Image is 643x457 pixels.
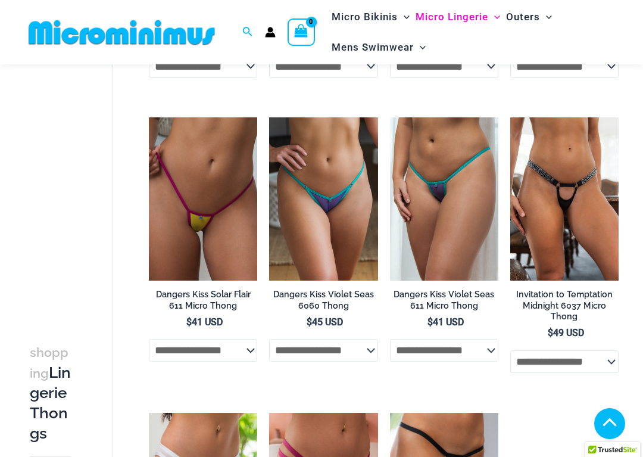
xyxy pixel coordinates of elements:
a: Account icon link [265,27,276,38]
a: Invitation to Temptation Midnight 6037 Micro Thong [510,289,619,327]
a: Micro BikinisMenu ToggleMenu Toggle [329,2,413,32]
a: Dangers Kiss Violet Seas 6060 Thong [269,289,377,316]
a: Dangers Kiss Violet Seas 611 Micro 01Dangers Kiss Violet Seas 1060 Bra 611 Micro 05Dangers Kiss V... [390,117,498,280]
span: $ [427,316,433,328]
span: Micro Lingerie [416,2,488,32]
a: Micro LingerieMenu ToggleMenu Toggle [413,2,503,32]
a: Mens SwimwearMenu ToggleMenu Toggle [329,32,429,63]
a: OutersMenu ToggleMenu Toggle [503,2,555,32]
span: Outers [506,2,540,32]
span: Menu Toggle [414,32,426,63]
h2: Dangers Kiss Solar Flair 611 Micro Thong [149,289,257,311]
img: Dangers Kiss Violet Seas 611 Micro 01 [390,117,498,280]
a: Dangers Kiss Violet Seas 6060 Thong 01Dangers Kiss Violet Seas 6060 Thong 02Dangers Kiss Violet S... [269,117,377,280]
a: Search icon link [242,25,253,40]
a: Dangers Kiss Violet Seas 611 Micro Thong [390,289,498,316]
img: MM SHOP LOGO FLAT [24,19,220,46]
span: Menu Toggle [540,2,552,32]
span: $ [186,316,192,328]
span: shopping [30,345,68,381]
bdi: 45 USD [307,316,343,328]
span: Menu Toggle [398,2,410,32]
iframe: TrustedSite Certified [30,67,137,305]
bdi: 41 USD [427,316,464,328]
h2: Dangers Kiss Violet Seas 6060 Thong [269,289,377,311]
img: Dangers Kiss Solar Flair 611 Micro 01 [149,117,257,280]
span: $ [548,327,553,338]
img: Invitation to Temptation Midnight Thong 1954 01 [510,117,619,280]
img: Dangers Kiss Violet Seas 6060 Thong 01 [269,117,377,280]
a: Invitation to Temptation Midnight Thong 1954 01Invitation to Temptation Midnight Thong 1954 02Inv... [510,117,619,280]
span: $ [307,316,312,328]
h3: Lingerie Thongs [30,342,71,444]
a: Dangers Kiss Solar Flair 611 Micro Thong [149,289,257,316]
span: Micro Bikinis [332,2,398,32]
a: View Shopping Cart, empty [288,18,315,46]
h2: Dangers Kiss Violet Seas 611 Micro Thong [390,289,498,311]
bdi: 49 USD [548,327,584,338]
span: Mens Swimwear [332,32,414,63]
a: Dangers Kiss Solar Flair 611 Micro 01Dangers Kiss Solar Flair 611 Micro 02Dangers Kiss Solar Flai... [149,117,257,280]
h2: Invitation to Temptation Midnight 6037 Micro Thong [510,289,619,322]
bdi: 41 USD [186,316,223,328]
span: Menu Toggle [488,2,500,32]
